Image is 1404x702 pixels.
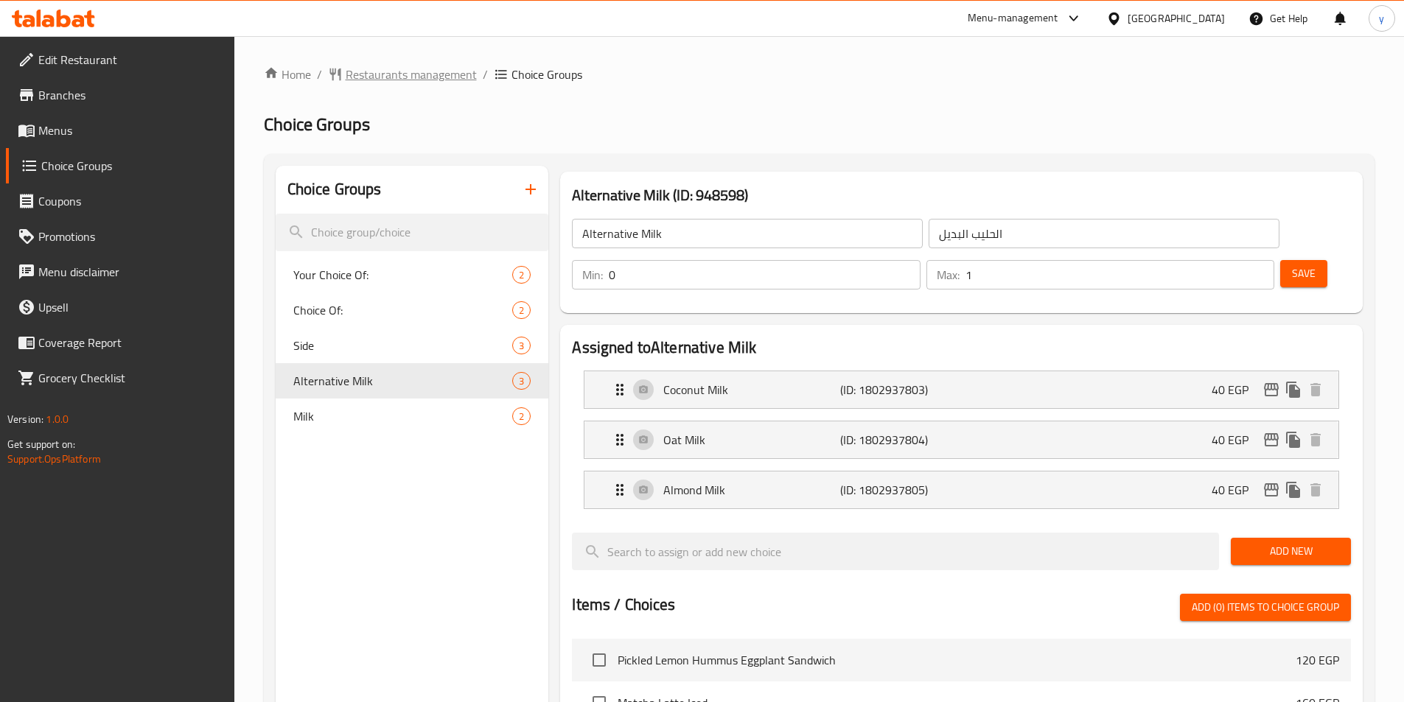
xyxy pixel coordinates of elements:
span: Coupons [38,192,223,210]
p: Almond Milk [663,481,839,499]
span: Get support on: [7,435,75,454]
button: Add New [1231,538,1351,565]
span: 2 [513,410,530,424]
li: / [483,66,488,83]
a: Menus [6,113,234,148]
button: delete [1305,479,1327,501]
div: Alternative Milk3 [276,363,549,399]
a: Menu disclaimer [6,254,234,289]
div: Choices [512,337,531,354]
p: 40 EGP [1212,431,1260,449]
h2: Assigned to Alternative Milk [572,337,1351,359]
span: Side [293,337,513,354]
li: / [317,66,322,83]
a: Branches [6,77,234,113]
span: Coverage Report [38,334,223,351]
p: Max: [937,266,960,284]
button: Add (0) items to choice group [1180,594,1351,621]
span: Upsell [38,298,223,316]
span: Alternative Milk [293,372,513,390]
div: [GEOGRAPHIC_DATA] [1128,10,1225,27]
h2: Items / Choices [572,594,675,616]
span: Milk [293,407,513,425]
span: Menu disclaimer [38,263,223,281]
div: Milk2 [276,399,549,434]
span: Promotions [38,228,223,245]
p: (ID: 1802937803) [840,381,958,399]
div: Expand [584,471,1338,508]
span: Version: [7,410,43,429]
span: 2 [513,268,530,282]
li: Expand [572,465,1351,515]
div: Choices [512,407,531,425]
div: Choice Of:2 [276,292,549,328]
span: Choice Groups [511,66,582,83]
div: Choices [512,266,531,284]
span: Save [1292,264,1316,283]
span: Menus [38,122,223,139]
a: Choice Groups [6,148,234,183]
a: Home [264,66,311,83]
button: edit [1260,479,1282,501]
button: delete [1305,379,1327,401]
p: Coconut Milk [663,381,839,399]
span: Choice Groups [41,157,223,175]
input: search [276,214,549,251]
span: Edit Restaurant [38,51,223,69]
a: Upsell [6,289,234,325]
span: Choice Groups [264,108,370,141]
a: Coupons [6,183,234,219]
button: delete [1305,429,1327,451]
a: Coverage Report [6,325,234,360]
span: Choice Of: [293,301,513,319]
li: Expand [572,365,1351,415]
a: Edit Restaurant [6,42,234,77]
p: (ID: 1802937804) [840,431,958,449]
span: Add New [1243,542,1339,561]
span: 3 [513,339,530,353]
span: Pickled Lemon Hummus Eggplant Sandwich [618,651,1296,669]
a: Promotions [6,219,234,254]
div: Choices [512,372,531,390]
div: Choices [512,301,531,319]
p: Oat Milk [663,431,839,449]
p: (ID: 1802937805) [840,481,958,499]
div: Expand [584,371,1338,408]
button: duplicate [1282,429,1305,451]
span: Your Choice Of: [293,266,513,284]
span: 3 [513,374,530,388]
button: duplicate [1282,479,1305,501]
nav: breadcrumb [264,66,1375,83]
h3: Alternative Milk (ID: 948598) [572,183,1351,207]
span: Branches [38,86,223,104]
div: Side3 [276,328,549,363]
a: Grocery Checklist [6,360,234,396]
p: 40 EGP [1212,381,1260,399]
button: edit [1260,379,1282,401]
button: Save [1280,260,1327,287]
div: Menu-management [968,10,1058,27]
span: Restaurants management [346,66,477,83]
span: Grocery Checklist [38,369,223,387]
h2: Choice Groups [287,178,382,200]
p: 120 EGP [1296,651,1339,669]
p: Min: [582,266,603,284]
button: edit [1260,429,1282,451]
p: 40 EGP [1212,481,1260,499]
button: duplicate [1282,379,1305,401]
div: Your Choice Of:2 [276,257,549,292]
span: Add (0) items to choice group [1192,598,1339,617]
span: y [1379,10,1384,27]
span: 1.0.0 [46,410,69,429]
a: Restaurants management [328,66,477,83]
div: Expand [584,421,1338,458]
span: 2 [513,303,530,317]
a: Support.OpsPlatform [7,449,101,468]
input: search [572,533,1219,570]
li: Expand [572,415,1351,465]
span: Select choice [584,645,615,675]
